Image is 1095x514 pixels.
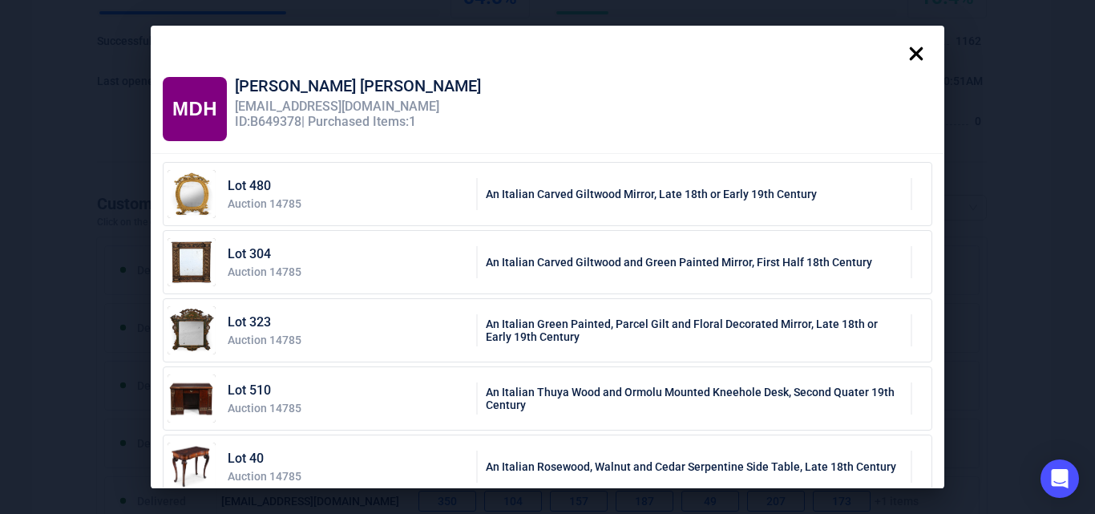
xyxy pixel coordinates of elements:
div: An Italian Thuya Wood and Ormolu Mounted Kneehole Desk, Second Quater 19th Century [478,386,911,411]
a: Lot 510Auction 14785An Italian Thuya Wood and Ormolu Mounted Kneehole Desk, Second Quater 19th Ce... [163,366,932,431]
a: Lot 40Auction 14785An Italian Rosewood, Walnut and Cedar Serpentine Side Table, Late 18th Century [163,435,932,499]
div: Lot 40 [228,451,468,470]
div: Lot 304 [228,247,468,265]
div: Lot 323 [228,315,468,334]
div: Lot 480 [228,179,468,197]
div: An Italian Carved Giltwood and Green Painted Mirror, First Half 18th Century [478,256,911,269]
div: Auction 14785 [228,334,468,346]
div: Auction 14785 [228,402,468,415]
img: 323_1.jpg [168,306,216,354]
div: Auction 14785 [228,470,468,483]
div: Auction 14785 [228,265,468,278]
div: Lot 510 [228,383,468,402]
img: 480_1.jpg [168,170,216,218]
a: Lot 480Auction 14785An Italian Carved Giltwood Mirror, Late 18th or Early 19th Century [163,162,932,226]
div: Open Intercom Messenger [1040,459,1079,498]
div: ID: B649378 | Purchased Items: 1 [235,115,481,129]
div: [PERSON_NAME] [PERSON_NAME] [235,77,481,99]
img: 40_1.jpg [168,443,216,491]
a: Lot 323Auction 14785An Italian Green Painted, Parcel Gilt and Floral Decorated Mirror, Late 18th ... [163,298,932,362]
div: An Italian Rosewood, Walnut and Cedar Serpentine Side Table, Late 18th Century [478,460,911,473]
div: Mr David Hitchman [163,77,227,141]
div: An Italian Green Painted, Parcel Gilt and Floral Decorated Mirror, Late 18th or Early 19th Century [478,318,911,343]
div: [EMAIL_ADDRESS][DOMAIN_NAME] [235,99,481,114]
div: Auction 14785 [228,197,468,210]
img: 510_1.jpg [168,374,216,423]
div: An Italian Carved Giltwood Mirror, Late 18th or Early 19th Century [478,188,911,200]
a: Lot 304Auction 14785An Italian Carved Giltwood and Green Painted Mirror, First Half 18th Century [163,230,932,294]
span: MDH [172,98,217,119]
img: 304_1.jpg [168,238,216,286]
